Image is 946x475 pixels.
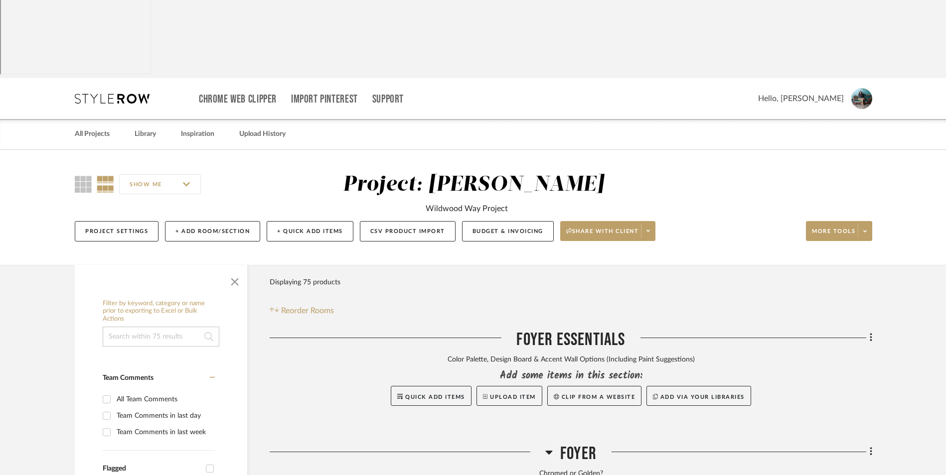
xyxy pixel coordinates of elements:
[270,355,872,365] div: Color Palette, Design Board & Accent Wall Options (Including Paint Suggestions)
[405,394,465,400] span: Quick Add Items
[476,386,542,406] button: Upload Item
[281,305,334,317] span: Reorder Rooms
[646,386,751,406] button: Add via your libraries
[103,465,201,473] div: Flagged
[426,203,508,215] div: Wildwood Way Project
[547,386,641,406] button: Clip from a website
[462,221,554,241] button: Budget & Invoicing
[270,305,334,317] button: Reorder Rooms
[103,374,154,381] span: Team Comments
[343,174,604,195] div: Project: [PERSON_NAME]
[270,272,340,292] div: Displaying 75 products
[117,424,212,440] div: Team Comments in last week
[812,228,855,242] span: More tools
[372,95,404,104] a: Support
[560,221,656,241] button: Share with client
[270,369,872,383] div: Add some items in this section:
[391,386,472,406] button: Quick Add Items
[199,95,277,104] a: Chrome Web Clipper
[758,93,844,105] span: Hello, [PERSON_NAME]
[165,221,260,241] button: + Add Room/Section
[181,127,214,141] a: Inspiration
[103,300,219,323] h6: Filter by keyword, category or name prior to exporting to Excel or Bulk Actions
[851,88,872,109] img: avatar
[267,221,353,241] button: + Quick Add Items
[806,221,872,241] button: More tools
[117,391,212,407] div: All Team Comments
[360,221,456,241] button: CSV Product Import
[560,443,597,465] span: Foyer
[566,228,639,242] span: Share with client
[117,408,212,424] div: Team Comments in last day
[291,95,358,104] a: Import Pinterest
[225,270,245,290] button: Close
[239,127,286,141] a: Upload History
[75,221,158,241] button: Project Settings
[135,127,156,141] a: Library
[103,327,219,347] input: Search within 75 results
[75,127,110,141] a: All Projects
